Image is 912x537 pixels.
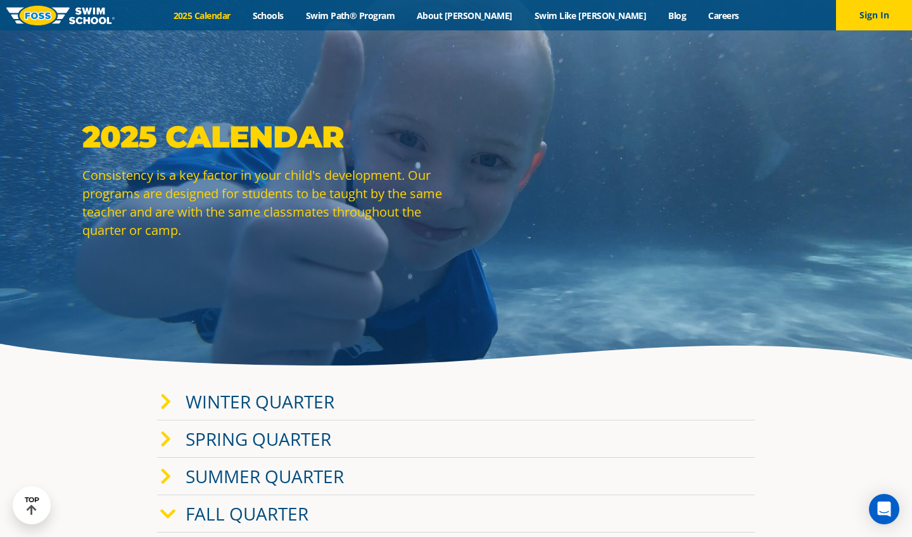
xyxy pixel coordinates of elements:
div: Open Intercom Messenger [869,494,899,524]
img: FOSS Swim School Logo [6,6,115,25]
a: Swim Path® Program [294,9,405,22]
strong: 2025 Calendar [82,118,344,155]
div: TOP [25,496,39,515]
a: Fall Quarter [186,502,308,526]
p: Consistency is a key factor in your child's development. Our programs are designed for students t... [82,166,450,239]
a: Schools [241,9,294,22]
a: 2025 Calendar [162,9,241,22]
a: Careers [697,9,750,22]
a: Blog [657,9,697,22]
a: Swim Like [PERSON_NAME] [523,9,657,22]
a: Spring Quarter [186,427,331,451]
a: About [PERSON_NAME] [406,9,524,22]
a: Winter Quarter [186,389,334,414]
a: Summer Quarter [186,464,344,488]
